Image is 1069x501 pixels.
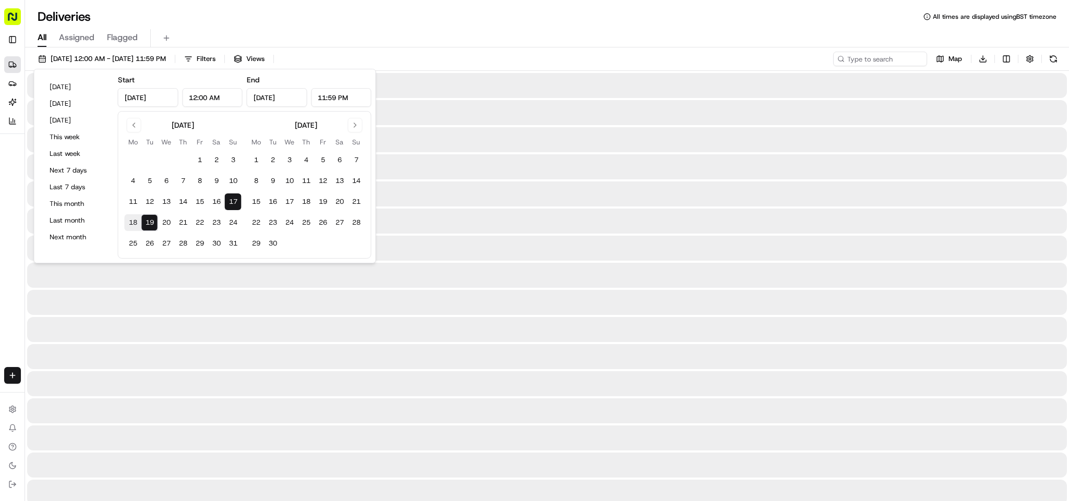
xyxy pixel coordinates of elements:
img: 1736555255976-a54dd68f-1ca7-489b-9aae-adbdc363a1c4 [21,163,29,171]
button: Last month [45,213,107,228]
span: [DATE] [146,190,167,199]
button: 6 [331,152,348,168]
th: Thursday [298,137,315,148]
th: Wednesday [281,137,298,148]
button: [DATE] [45,96,107,111]
button: 17 [225,193,242,210]
span: [PERSON_NAME] [32,162,85,170]
th: Saturday [331,137,348,148]
button: 19 [315,193,331,210]
button: 29 [191,235,208,252]
button: 7 [175,173,191,189]
span: Views [246,54,265,64]
div: We're available if you need us! [47,111,143,119]
button: 11 [125,193,141,210]
button: 31 [225,235,242,252]
th: Friday [191,137,208,148]
button: 19 [141,214,158,231]
button: 2 [265,152,281,168]
label: End [247,75,259,84]
button: 27 [158,235,175,252]
div: [DATE] [295,120,317,130]
button: 7 [348,152,365,168]
button: 16 [208,193,225,210]
input: Date [247,88,307,107]
button: 4 [298,152,315,168]
span: [DATE] 12:00 AM - [DATE] 11:59 PM [51,54,166,64]
button: 13 [331,173,348,189]
span: Filters [197,54,215,64]
button: 6 [158,173,175,189]
span: Knowledge Base [21,234,80,244]
button: 5 [141,173,158,189]
span: API Documentation [99,234,167,244]
input: Time [311,88,371,107]
button: 29 [248,235,265,252]
button: 23 [208,214,225,231]
button: Go to next month [348,118,363,132]
button: 9 [208,173,225,189]
button: 15 [248,193,265,210]
button: 20 [158,214,175,231]
input: Date [118,88,178,107]
th: Sunday [225,137,242,148]
th: Thursday [175,137,191,148]
span: • [140,190,144,199]
th: Tuesday [141,137,158,148]
div: [DATE] [172,120,194,130]
h1: Deliveries [38,8,91,25]
button: Go to previous month [127,118,141,132]
span: All [38,31,46,44]
button: 18 [125,214,141,231]
button: Map [931,52,967,66]
span: [DATE] [92,162,114,170]
div: 💻 [88,235,97,243]
th: Monday [248,137,265,148]
button: 12 [141,193,158,210]
button: 10 [225,173,242,189]
label: Start [118,75,135,84]
span: All times are displayed using BST timezone [933,13,1056,21]
button: 25 [125,235,141,252]
button: 10 [281,173,298,189]
div: Past conversations [10,136,67,144]
button: Last week [45,146,107,161]
th: Monday [125,137,141,148]
button: [DATE] [45,113,107,128]
button: Next month [45,230,107,245]
button: Last 7 days [45,180,107,194]
button: 25 [298,214,315,231]
button: Next 7 days [45,163,107,178]
button: 24 [225,214,242,231]
img: Dianne Alexi Soriano [10,180,27,197]
img: Grace Nketiah [10,152,27,169]
button: 21 [175,214,191,231]
button: 16 [265,193,281,210]
button: 5 [315,152,331,168]
button: 9 [265,173,281,189]
button: 27 [331,214,348,231]
button: See all [162,134,190,146]
button: 21 [348,193,365,210]
button: 11 [298,173,315,189]
div: 📗 [10,235,19,243]
button: 26 [141,235,158,252]
button: 15 [191,193,208,210]
button: 30 [265,235,281,252]
button: 28 [348,214,365,231]
button: This month [45,197,107,211]
button: 1 [248,152,265,168]
input: Clear [27,68,172,79]
input: Type to search [833,52,927,66]
button: 17 [281,193,298,210]
span: Map [948,54,962,64]
a: 📗Knowledge Base [6,229,84,248]
button: This week [45,130,107,144]
button: 20 [331,193,348,210]
button: 14 [175,193,191,210]
button: 12 [315,173,331,189]
span: Flagged [107,31,138,44]
span: • [87,162,90,170]
input: Time [182,88,243,107]
img: Nash [10,11,31,32]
